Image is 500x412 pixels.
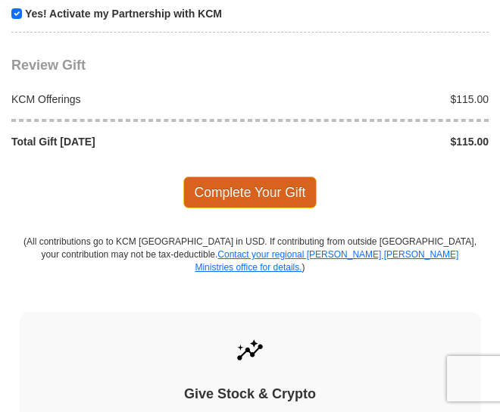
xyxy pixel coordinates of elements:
[183,176,317,208] span: Complete Your Gift
[250,92,497,107] div: $115.00
[234,335,266,367] img: give-by-stock.svg
[25,8,222,20] strong: Yes! Activate my Partnership with KCM
[195,249,458,273] a: Contact your regional [PERSON_NAME] [PERSON_NAME] Ministries office for details.
[250,134,497,149] div: $115.00
[46,386,455,403] h4: Give Stock & Crypto
[11,58,86,73] span: Review Gift
[4,134,251,149] div: Total Gift [DATE]
[4,92,251,107] div: KCM Offerings
[23,236,477,274] p: (All contributions go to KCM [GEOGRAPHIC_DATA] in USD. If contributing from outside [GEOGRAPHIC_D...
